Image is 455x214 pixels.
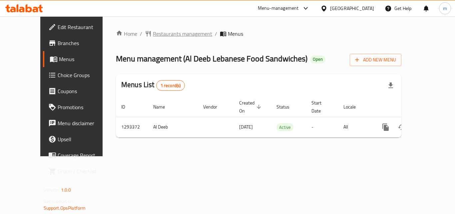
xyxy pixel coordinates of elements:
span: Vendor [203,103,226,111]
span: Name [153,103,174,111]
button: Add New Menu [350,54,401,66]
td: All [338,117,372,137]
span: Promotions [58,103,111,111]
span: Coupons [58,87,111,95]
span: Start Date [311,99,330,115]
span: Choice Groups [58,71,111,79]
a: Edit Restaurant [43,19,116,35]
span: Menus [228,30,243,38]
div: Export file [383,77,399,93]
a: Menus [43,51,116,67]
a: Support.OpsPlatform [44,204,86,212]
span: Branches [58,39,111,47]
span: Menu disclaimer [58,119,111,127]
td: - [306,117,338,137]
span: Menus [59,55,111,63]
span: 1.0.0 [61,186,71,194]
table: enhanced table [116,97,447,138]
nav: breadcrumb [116,30,401,38]
td: Al Deeb [148,117,198,137]
a: Coverage Report [43,147,116,163]
li: / [140,30,142,38]
div: [GEOGRAPHIC_DATA] [330,5,374,12]
span: Restaurants management [153,30,212,38]
span: Active [276,124,293,131]
td: 1293372 [116,117,148,137]
span: Version: [44,186,60,194]
div: Menu-management [258,4,299,12]
a: Grocery Checklist [43,163,116,179]
a: Home [116,30,137,38]
span: Upsell [58,135,111,143]
a: Promotions [43,99,116,115]
li: / [215,30,217,38]
span: Open [310,56,325,62]
span: Get support on: [44,197,74,206]
a: Upsell [43,131,116,147]
h2: Menus List [121,80,185,91]
a: Restaurants management [145,30,212,38]
span: Status [276,103,298,111]
span: Edit Restaurant [58,23,111,31]
a: Choice Groups [43,67,116,83]
th: Actions [372,97,447,117]
span: Created On [239,99,263,115]
span: Grocery Checklist [58,167,111,175]
span: Coverage Report [58,151,111,159]
button: more [378,119,394,135]
button: Change Status [394,119,410,135]
div: Total records count [156,80,185,91]
span: Add New Menu [355,56,396,64]
a: Branches [43,35,116,51]
span: Locale [343,103,364,111]
span: [DATE] [239,123,253,131]
span: Menu management ( Al Deeb Lebanese Food Sandwiches ) [116,51,307,66]
span: ID [121,103,134,111]
div: Open [310,55,325,63]
span: m [443,5,447,12]
a: Menu disclaimer [43,115,116,131]
a: Coupons [43,83,116,99]
span: 1 record(s) [157,82,185,89]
